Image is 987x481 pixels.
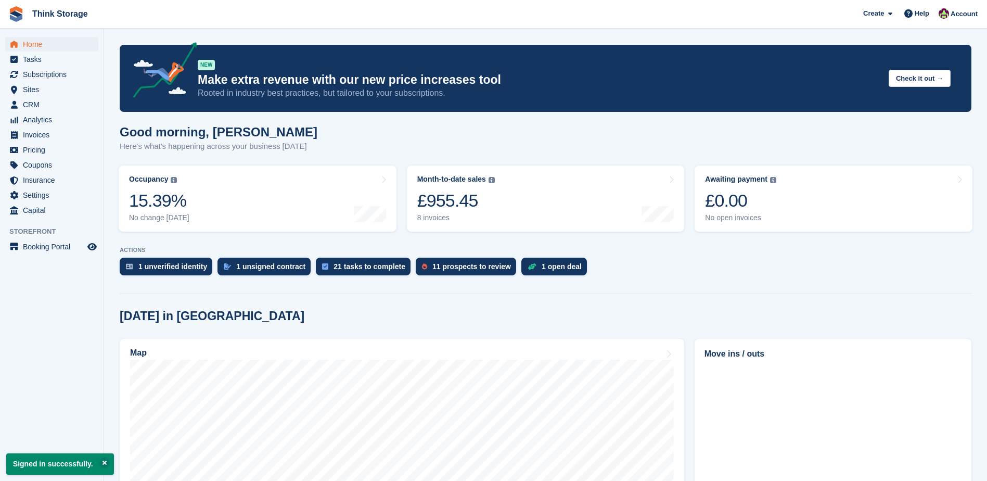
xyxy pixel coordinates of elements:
span: Coupons [23,158,85,172]
img: contract_signature_icon-13c848040528278c33f63329250d36e43548de30e8caae1d1a13099fd9432cc5.svg [224,263,231,270]
span: Home [23,37,85,52]
img: Donna [939,8,949,19]
img: stora-icon-8386f47178a22dfd0bd8f6a31ec36ba5ce8667c1dd55bd0f319d3a0aa187defe.svg [8,6,24,22]
h2: Move ins / outs [704,348,962,360]
img: deal-1b604bf984904fb50ccaf53a9ad4b4a5d6e5aea283cecdc64d6e3604feb123c2.svg [528,263,536,270]
img: icon-info-grey-7440780725fd019a000dd9b08b2336e03edf1995a4989e88bcd33f0948082b44.svg [489,177,495,183]
img: icon-info-grey-7440780725fd019a000dd9b08b2336e03edf1995a4989e88bcd33f0948082b44.svg [770,177,776,183]
p: Make extra revenue with our new price increases tool [198,72,880,87]
div: NEW [198,60,215,70]
div: 8 invoices [417,213,495,222]
a: menu [5,52,98,67]
span: Tasks [23,52,85,67]
a: menu [5,173,98,187]
img: task-75834270c22a3079a89374b754ae025e5fb1db73e45f91037f5363f120a921f8.svg [322,263,328,270]
h2: [DATE] in [GEOGRAPHIC_DATA] [120,309,304,323]
img: verify_identity-adf6edd0f0f0b5bbfe63781bf79b02c33cf7c696d77639b501bdc392416b5a36.svg [126,263,133,270]
h2: Map [130,348,147,358]
a: Occupancy 15.39% No change [DATE] [119,166,396,232]
a: 1 unsigned contract [217,258,316,281]
div: 1 unsigned contract [236,262,305,271]
a: 1 unverified identity [120,258,217,281]
p: Rooted in industry best practices, but tailored to your subscriptions. [198,87,880,99]
a: 11 prospects to review [416,258,521,281]
a: Awaiting payment £0.00 No open invoices [695,166,972,232]
span: Booking Portal [23,239,85,254]
span: Storefront [9,226,104,237]
div: £955.45 [417,190,495,211]
img: prospect-51fa495bee0391a8d652442698ab0144808aea92771e9ea1ae160a38d050c398.svg [422,263,427,270]
span: Analytics [23,112,85,127]
button: Check it out → [889,70,951,87]
a: menu [5,112,98,127]
img: price-adjustments-announcement-icon-8257ccfd72463d97f412b2fc003d46551f7dbcb40ab6d574587a9cd5c0d94... [124,42,197,102]
a: menu [5,203,98,218]
a: menu [5,97,98,112]
p: Here's what's happening across your business [DATE] [120,141,317,153]
div: £0.00 [705,190,776,211]
span: Pricing [23,143,85,157]
span: Invoices [23,128,85,142]
a: menu [5,188,98,202]
div: No open invoices [705,213,776,222]
span: Insurance [23,173,85,187]
span: Account [951,9,978,19]
div: 11 prospects to review [432,262,511,271]
span: Create [863,8,884,19]
a: Think Storage [28,5,92,22]
a: 21 tasks to complete [316,258,416,281]
a: menu [5,37,98,52]
span: Help [915,8,929,19]
div: 21 tasks to complete [334,262,405,271]
p: Signed in successfully. [6,453,114,475]
a: menu [5,143,98,157]
a: menu [5,67,98,82]
span: Settings [23,188,85,202]
div: No change [DATE] [129,213,189,222]
span: Capital [23,203,85,218]
div: 1 open deal [542,262,582,271]
div: Occupancy [129,175,168,184]
a: 1 open deal [521,258,592,281]
h1: Good morning, [PERSON_NAME] [120,125,317,139]
span: CRM [23,97,85,112]
div: Month-to-date sales [417,175,486,184]
a: menu [5,158,98,172]
a: menu [5,128,98,142]
a: menu [5,82,98,97]
a: Preview store [86,240,98,253]
a: Month-to-date sales £955.45 8 invoices [407,166,685,232]
a: menu [5,239,98,254]
div: 1 unverified identity [138,262,207,271]
p: ACTIONS [120,247,971,254]
span: Sites [23,82,85,97]
div: Awaiting payment [705,175,767,184]
span: Subscriptions [23,67,85,82]
div: 15.39% [129,190,189,211]
img: icon-info-grey-7440780725fd019a000dd9b08b2336e03edf1995a4989e88bcd33f0948082b44.svg [171,177,177,183]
